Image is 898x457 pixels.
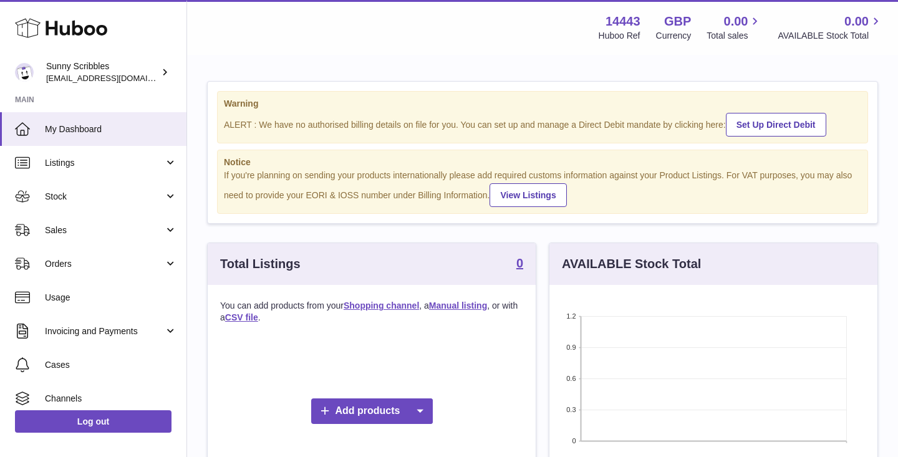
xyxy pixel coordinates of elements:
[344,301,419,310] a: Shopping channel
[566,312,576,320] text: 1.2
[45,123,177,135] span: My Dashboard
[724,13,748,30] span: 0.00
[606,13,640,30] strong: 14443
[490,183,566,207] a: View Listings
[516,257,523,269] strong: 0
[45,191,164,203] span: Stock
[225,312,258,322] a: CSV file
[707,13,762,42] a: 0.00 Total sales
[778,30,883,42] span: AVAILABLE Stock Total
[516,257,523,272] a: 0
[15,63,34,82] img: bemanager811@gmail.com
[566,344,576,351] text: 0.9
[572,437,576,445] text: 0
[45,292,177,304] span: Usage
[46,60,158,84] div: Sunny Scribbles
[15,410,171,433] a: Log out
[224,111,861,137] div: ALERT : We have no authorised billing details on file for you. You can set up and manage a Direct...
[707,30,762,42] span: Total sales
[45,393,177,405] span: Channels
[220,300,523,324] p: You can add products from your , a , or with a .
[599,30,640,42] div: Huboo Ref
[224,98,861,110] strong: Warning
[566,375,576,382] text: 0.6
[224,170,861,207] div: If you're planning on sending your products internationally please add required customs informati...
[45,325,164,337] span: Invoicing and Payments
[45,157,164,169] span: Listings
[844,13,869,30] span: 0.00
[562,256,701,272] h3: AVAILABLE Stock Total
[45,359,177,371] span: Cases
[220,256,301,272] h3: Total Listings
[45,224,164,236] span: Sales
[664,13,691,30] strong: GBP
[726,113,826,137] a: Set Up Direct Debit
[46,73,183,83] span: [EMAIL_ADDRESS][DOMAIN_NAME]
[656,30,692,42] div: Currency
[778,13,883,42] a: 0.00 AVAILABLE Stock Total
[429,301,487,310] a: Manual listing
[45,258,164,270] span: Orders
[224,156,861,168] strong: Notice
[311,398,433,424] a: Add products
[566,406,576,413] text: 0.3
